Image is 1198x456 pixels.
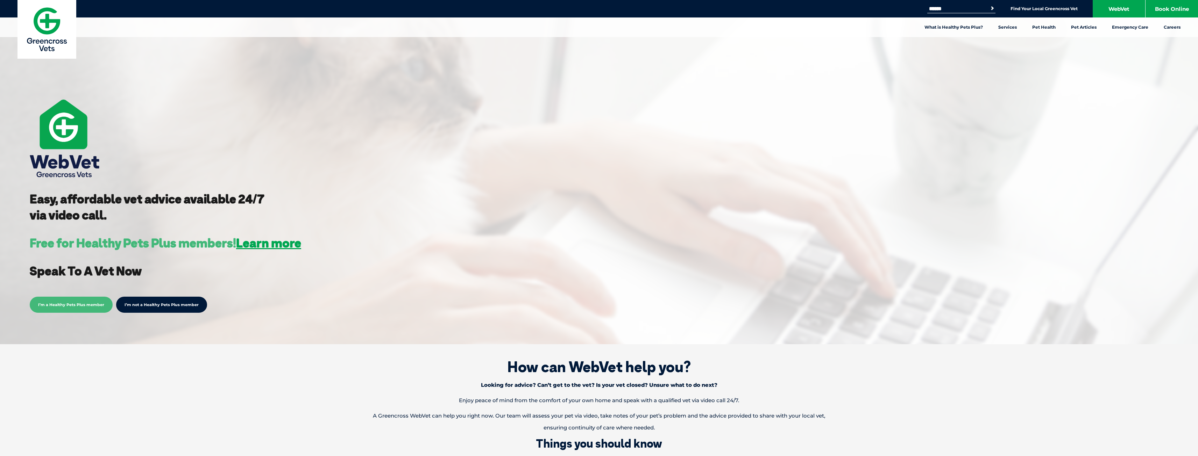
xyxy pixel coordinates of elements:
a: I’m not a Healthy Pets Plus member [116,297,207,313]
a: Learn more [236,235,301,251]
a: Emergency Care [1104,17,1156,37]
h2: Things you should know [10,437,1188,450]
span: I’m a Healthy Pets Plus member [30,297,113,313]
strong: Easy, affordable vet advice available 24/7 via video call. [30,191,264,223]
a: Pet Articles [1063,17,1104,37]
button: Search [989,5,996,12]
a: Services [991,17,1025,37]
p: Looking for advice? Can’t get to the vet? Is your vet closed? Unsure what to do next? [128,379,1070,391]
a: Pet Health [1025,17,1063,37]
strong: Speak To A Vet Now [30,263,142,278]
a: Find Your Local Greencross Vet [1011,6,1078,12]
a: What is Healthy Pets Plus? [917,17,991,37]
p: Enjoy peace of mind from the comfort of your own home and speak with a qualified vet via video ca... [128,395,1070,406]
h3: Free for Healthy Pets Plus members! [30,237,301,249]
p: A Greencross WebVet can help you right now. Our team will assess your pet via video, take notes o... [128,410,1070,434]
h1: How can WebVet help you? [10,358,1188,376]
a: I’m a Healthy Pets Plus member [30,301,113,307]
a: Careers [1156,17,1188,37]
